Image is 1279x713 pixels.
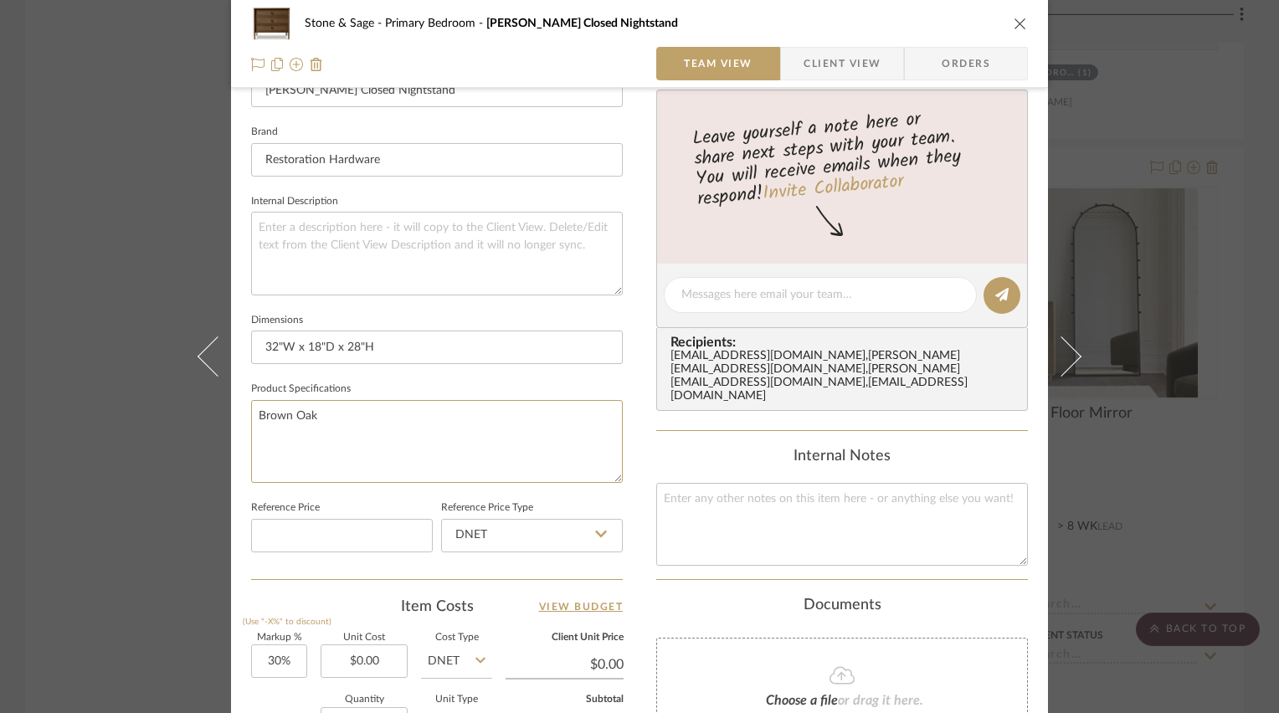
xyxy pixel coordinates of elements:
[421,633,492,642] label: Cost Type
[656,597,1028,615] div: Documents
[251,331,623,364] input: Enter the dimensions of this item
[506,695,624,704] label: Subtotal
[486,18,678,29] span: [PERSON_NAME] Closed Nightstand
[251,74,623,107] input: Enter Item Name
[305,18,385,29] span: Stone & Sage
[441,504,533,512] label: Reference Price Type
[251,504,320,512] label: Reference Price
[670,335,1020,350] span: Recipients:
[251,316,303,325] label: Dimensions
[251,143,623,177] input: Enter Brand
[385,18,486,29] span: Primary Bedroom
[655,101,1030,213] div: Leave yourself a note here or share next steps with your team. You will receive emails when they ...
[766,694,838,707] span: Choose a file
[251,385,351,393] label: Product Specifications
[251,633,307,642] label: Markup %
[321,695,408,704] label: Quantity
[251,597,623,617] div: Item Costs
[251,197,338,206] label: Internal Description
[670,350,1020,403] div: [EMAIL_ADDRESS][DOMAIN_NAME] , [PERSON_NAME][EMAIL_ADDRESS][DOMAIN_NAME] , [PERSON_NAME][EMAIL_AD...
[251,128,278,136] label: Brand
[1013,16,1028,31] button: close
[684,47,753,80] span: Team View
[251,7,291,40] img: 32c3b91a-11da-4909-8be1-05ee223c3ec4_48x40.jpg
[506,633,624,642] label: Client Unit Price
[762,167,905,209] a: Invite Collaborator
[656,448,1028,466] div: Internal Notes
[838,694,923,707] span: or drag it here.
[923,47,1009,80] span: Orders
[321,633,408,642] label: Unit Cost
[310,58,323,71] img: Remove from project
[804,47,881,80] span: Client View
[421,695,492,704] label: Unit Type
[539,597,624,617] a: View Budget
